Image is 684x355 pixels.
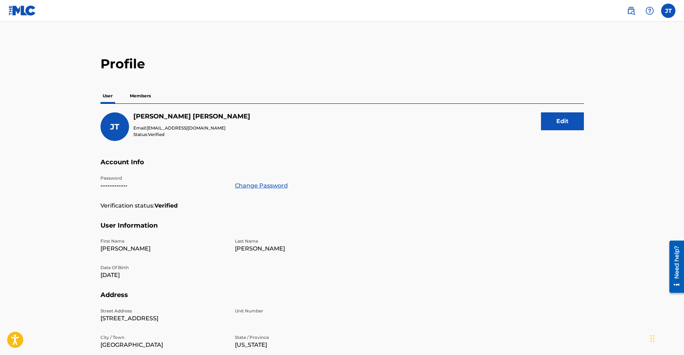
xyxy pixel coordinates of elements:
p: [US_STATE] [235,341,361,349]
a: Change Password [235,181,288,190]
img: MLC Logo [9,5,36,16]
span: [EMAIL_ADDRESS][DOMAIN_NAME] [147,125,226,131]
p: City / Town [100,334,226,341]
p: [DATE] [100,271,226,279]
p: First Name [100,238,226,244]
div: Drag [650,328,655,349]
button: Edit [541,112,584,130]
strong: Verified [154,201,178,210]
p: Last Name [235,238,361,244]
p: ••••••••••••••• [100,181,226,190]
iframe: Chat Widget [648,321,684,355]
h5: Account Info [100,158,584,175]
div: Help [643,4,657,18]
p: Status: [133,131,250,138]
p: [STREET_ADDRESS] [100,314,226,323]
a: Public Search [624,4,638,18]
p: Unit Number [235,308,361,314]
p: Password [100,175,226,181]
p: [PERSON_NAME] [235,244,361,253]
h5: User Information [100,222,584,238]
p: Date Of Birth [100,264,226,271]
h5: Jose Torres [133,112,250,121]
div: User Menu [661,4,675,18]
span: JT [110,122,119,132]
p: User [100,88,115,103]
p: [GEOGRAPHIC_DATA] [100,341,226,349]
p: Email: [133,125,250,131]
span: Verified [148,132,164,137]
img: help [645,6,654,15]
h2: Profile [100,56,584,72]
p: Street Address [100,308,226,314]
iframe: Resource Center [664,238,684,295]
p: [PERSON_NAME] [100,244,226,253]
p: Members [128,88,153,103]
h5: Address [100,291,584,308]
img: search [627,6,635,15]
p: Verification status: [100,201,154,210]
p: State / Province [235,334,361,341]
